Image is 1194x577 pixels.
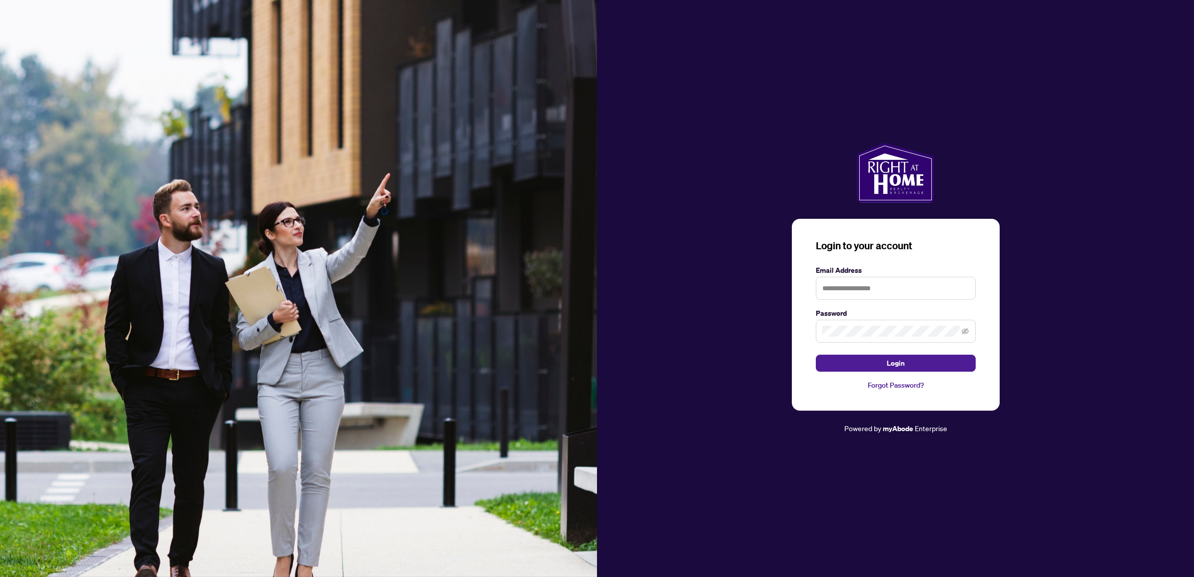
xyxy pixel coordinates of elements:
[857,143,934,203] img: ma-logo
[962,328,969,335] span: eye-invisible
[844,424,881,433] span: Powered by
[816,355,976,372] button: Login
[915,424,947,433] span: Enterprise
[816,265,976,276] label: Email Address
[816,380,976,391] a: Forgot Password?
[883,423,913,434] a: myAbode
[887,355,905,371] span: Login
[816,239,976,253] h3: Login to your account
[816,308,976,319] label: Password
